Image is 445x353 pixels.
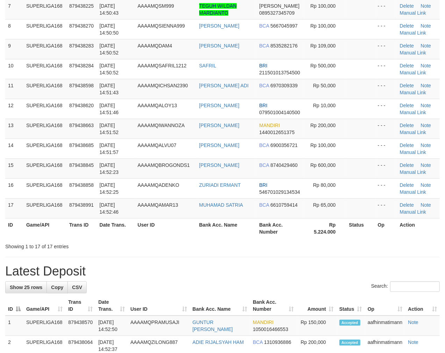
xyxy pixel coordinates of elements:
[400,162,414,168] a: Delete
[138,63,187,68] span: AAAAMQSAFRIL1212
[95,316,128,336] td: [DATE] 14:52:50
[400,130,426,135] a: Manual Link
[10,285,42,290] span: Show 25 rows
[72,285,82,290] span: CSV
[66,218,97,238] th: Trans ID
[23,119,66,139] td: SUPERLIGA168
[138,103,177,108] span: AAAAMQALOY13
[5,264,440,278] h1: Latest Deposit
[5,99,23,119] td: 12
[23,296,65,316] th: Game/API: activate to sort column ascending
[310,63,336,68] span: Rp 500,000
[199,123,239,128] a: [PERSON_NAME]
[400,10,426,16] a: Manual Link
[23,19,66,39] td: SUPERLIGA168
[138,142,177,148] span: AAAAMQALVU07
[375,99,397,119] td: - - -
[250,296,296,316] th: Bank Acc. Number: activate to sort column ascending
[421,202,431,208] a: Note
[259,182,267,188] span: BRI
[259,142,269,148] span: BCA
[313,182,336,188] span: Rp 80,000
[5,59,23,79] td: 10
[400,3,414,9] a: Delete
[313,103,336,108] span: Rp 10,000
[5,240,180,250] div: Showing 1 to 17 of 17 entries
[257,218,305,238] th: Bank Acc. Number
[199,162,239,168] a: [PERSON_NAME]
[400,103,414,108] a: Delete
[313,83,336,88] span: Rp 50,000
[51,285,63,290] span: Copy
[271,162,298,168] span: Copy 8740429460 to clipboard
[365,316,405,336] td: aafhinmatimann
[271,202,298,208] span: Copy 6610759414 to clipboard
[5,19,23,39] td: 8
[259,202,269,208] span: BCA
[69,142,94,148] span: 879438685
[65,296,95,316] th: Trans ID: activate to sort column ascending
[375,119,397,139] td: - - -
[259,162,269,168] span: BCA
[421,142,431,148] a: Note
[400,83,414,88] a: Delete
[400,43,414,49] a: Delete
[259,83,269,88] span: BCA
[138,83,188,88] span: AAAAMQICHSAN2390
[5,139,23,159] td: 14
[5,79,23,99] td: 11
[23,218,66,238] th: Game/API
[65,316,95,336] td: 879438570
[199,43,239,49] a: [PERSON_NAME]
[193,319,233,332] a: GUNTUR [PERSON_NAME]
[23,198,66,218] td: SUPERLIGA168
[408,339,418,345] a: Note
[199,83,249,88] a: [PERSON_NAME] ADI
[400,169,426,175] a: Manual Link
[199,23,239,29] a: [PERSON_NAME]
[253,326,288,332] span: Copy 1050016466553 to clipboard
[128,316,190,336] td: AAAAMQPRAMUSAJI
[375,79,397,99] td: - - -
[259,3,300,9] span: [PERSON_NAME]
[69,83,94,88] span: 879438598
[310,3,336,9] span: Rp 100,000
[196,218,257,238] th: Bank Acc. Name
[138,123,185,128] span: AAAAMQIWANNOZA
[5,218,23,238] th: ID
[421,3,431,9] a: Note
[400,189,426,195] a: Manual Link
[400,209,426,215] a: Manual Link
[400,30,426,36] a: Manual Link
[138,182,179,188] span: AAAAMQADENKO
[138,162,190,168] span: AAAAMQBROGONDS1
[5,198,23,218] td: 17
[310,23,336,29] span: Rp 100,000
[421,162,431,168] a: Note
[5,281,47,293] a: Show 25 rows
[69,43,94,49] span: 879438283
[421,43,431,49] a: Note
[135,218,196,238] th: User ID
[264,339,291,345] span: Copy 1310936886 to clipboard
[259,63,267,68] span: BRI
[339,320,360,326] span: Accepted
[400,182,414,188] a: Delete
[421,83,431,88] a: Note
[421,123,431,128] a: Note
[23,79,66,99] td: SUPERLIGA168
[375,19,397,39] td: - - -
[100,142,119,155] span: [DATE] 14:51:57
[397,218,440,238] th: Action
[5,296,23,316] th: ID: activate to sort column descending
[375,139,397,159] td: - - -
[23,99,66,119] td: SUPERLIGA168
[400,90,426,95] a: Manual Link
[199,103,239,108] a: [PERSON_NAME]
[337,296,365,316] th: Status: activate to sort column ascending
[69,123,94,128] span: 879438663
[199,142,239,148] a: [PERSON_NAME]
[371,281,440,292] label: Search:
[297,316,337,336] td: Rp 150,000
[305,218,346,238] th: Rp 5.224.000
